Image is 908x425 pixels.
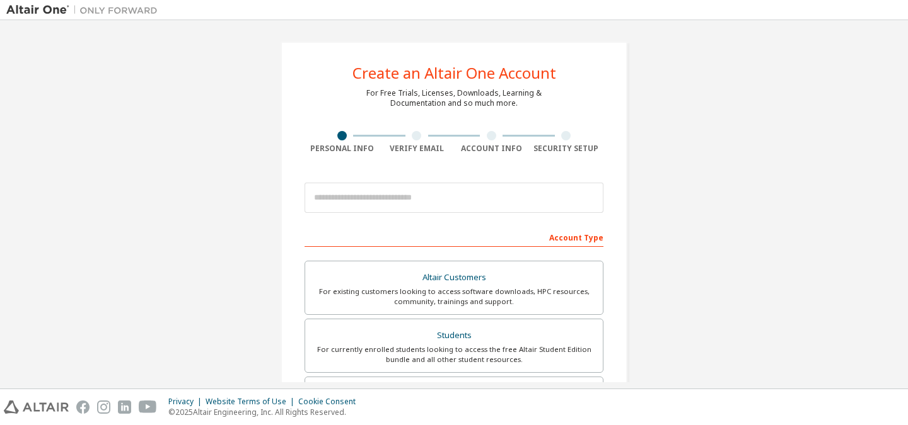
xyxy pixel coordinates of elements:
[76,400,90,414] img: facebook.svg
[97,400,110,414] img: instagram.svg
[118,400,131,414] img: linkedin.svg
[206,397,298,407] div: Website Terms of Use
[168,407,363,417] p: © 2025 Altair Engineering, Inc. All Rights Reserved.
[529,144,604,154] div: Security Setup
[4,400,69,414] img: altair_logo.svg
[313,344,595,365] div: For currently enrolled students looking to access the free Altair Student Edition bundle and all ...
[380,144,455,154] div: Verify Email
[313,327,595,344] div: Students
[352,65,556,81] div: Create an Altair One Account
[168,397,206,407] div: Privacy
[139,400,157,414] img: youtube.svg
[298,397,363,407] div: Cookie Consent
[305,144,380,154] div: Personal Info
[6,4,164,16] img: Altair One
[366,88,542,108] div: For Free Trials, Licenses, Downloads, Learning & Documentation and so much more.
[313,286,595,307] div: For existing customers looking to access software downloads, HPC resources, community, trainings ...
[313,269,595,286] div: Altair Customers
[454,144,529,154] div: Account Info
[305,227,603,247] div: Account Type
